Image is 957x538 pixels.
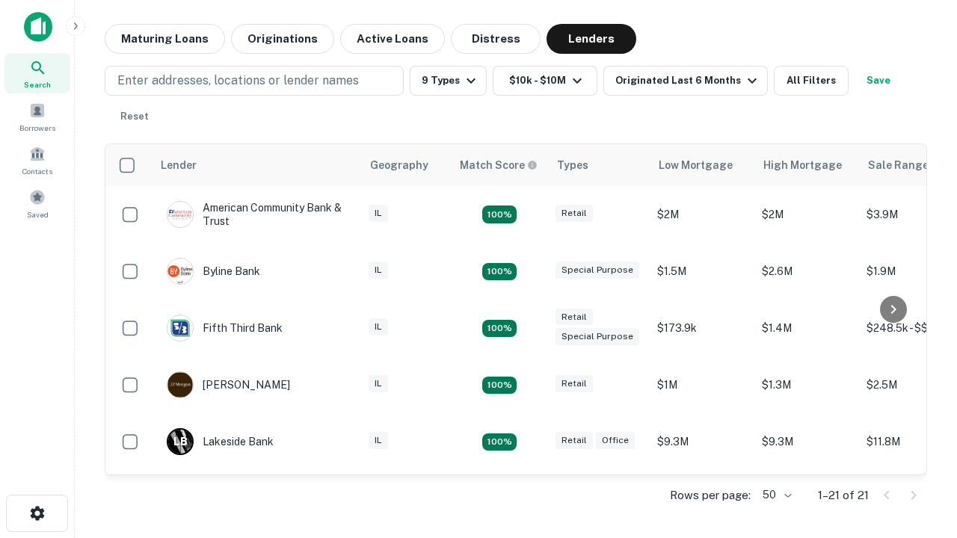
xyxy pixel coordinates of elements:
div: IL [369,375,388,392]
button: Originations [231,24,334,54]
div: Matching Properties: 3, hasApolloMatch: undefined [482,263,517,281]
td: $9.3M [650,413,754,470]
iframe: Chat Widget [882,418,957,490]
td: $5.4M [754,470,859,527]
div: Geography [370,156,428,174]
p: Rows per page: [670,486,751,504]
td: $1.5M [650,243,754,300]
p: 1–21 of 21 [818,486,869,504]
td: $2M [754,186,859,243]
div: Fifth Third Bank [167,315,283,341]
div: Capitalize uses an advanced AI algorithm to match your search with the best lender. The match sco... [460,157,538,173]
div: Lakeside Bank [167,428,274,455]
a: Contacts [4,140,70,180]
th: Lender [152,144,361,186]
button: Distress [451,24,541,54]
button: Maturing Loans [105,24,225,54]
p: L B [173,434,187,450]
button: 9 Types [410,66,487,96]
td: $1M [650,356,754,413]
span: Borrowers [19,122,55,134]
img: picture [167,202,193,227]
button: $10k - $10M [493,66,597,96]
button: Reset [111,102,159,132]
div: Matching Properties: 3, hasApolloMatch: undefined [482,433,517,451]
td: $1.3M [754,356,859,413]
div: Sale Range [868,156,929,174]
button: Lenders [547,24,636,54]
div: Byline Bank [167,258,260,285]
td: $2M [650,186,754,243]
a: Borrowers [4,96,70,137]
img: picture [167,372,193,398]
div: IL [369,205,388,222]
a: Search [4,53,70,93]
a: Saved [4,183,70,223]
div: Types [557,156,588,174]
span: Contacts [22,165,52,177]
div: Special Purpose [556,328,639,345]
th: Geography [361,144,451,186]
button: Save your search to get updates of matches that match your search criteria. [855,66,902,96]
span: Search [24,78,51,90]
div: Lender [161,156,197,174]
div: Retail [556,309,593,326]
div: IL [369,432,388,449]
div: High Mortgage [763,156,842,174]
th: Low Mortgage [650,144,754,186]
div: Retail [556,205,593,222]
span: Saved [27,208,49,220]
div: Retail [556,375,593,392]
img: picture [167,259,193,284]
div: 50 [757,484,794,506]
div: IL [369,262,388,279]
div: American Community Bank & Trust [167,201,346,228]
div: Office [596,432,635,449]
div: IL [369,318,388,336]
div: [PERSON_NAME] [167,371,290,398]
button: All Filters [774,66,849,96]
td: $9.3M [754,413,859,470]
button: Enter addresses, locations or lender names [105,66,404,96]
td: $1.5M [650,470,754,527]
div: Matching Properties: 2, hasApolloMatch: undefined [482,205,517,223]
th: High Mortgage [754,144,859,186]
div: Retail [556,432,593,449]
th: Types [548,144,650,186]
td: $173.9k [650,300,754,356]
img: picture [167,315,193,341]
div: Matching Properties: 2, hasApolloMatch: undefined [482,320,517,338]
div: Matching Properties: 2, hasApolloMatch: undefined [482,377,517,395]
h6: Match Score [460,157,535,173]
div: Originated Last 6 Months [615,72,761,90]
td: $1.4M [754,300,859,356]
button: Originated Last 6 Months [603,66,768,96]
div: Low Mortgage [659,156,733,174]
button: Active Loans [340,24,445,54]
td: $2.6M [754,243,859,300]
p: Enter addresses, locations or lender names [117,72,359,90]
img: capitalize-icon.png [24,12,52,42]
div: Special Purpose [556,262,639,279]
th: Capitalize uses an advanced AI algorithm to match your search with the best lender. The match sco... [451,144,548,186]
